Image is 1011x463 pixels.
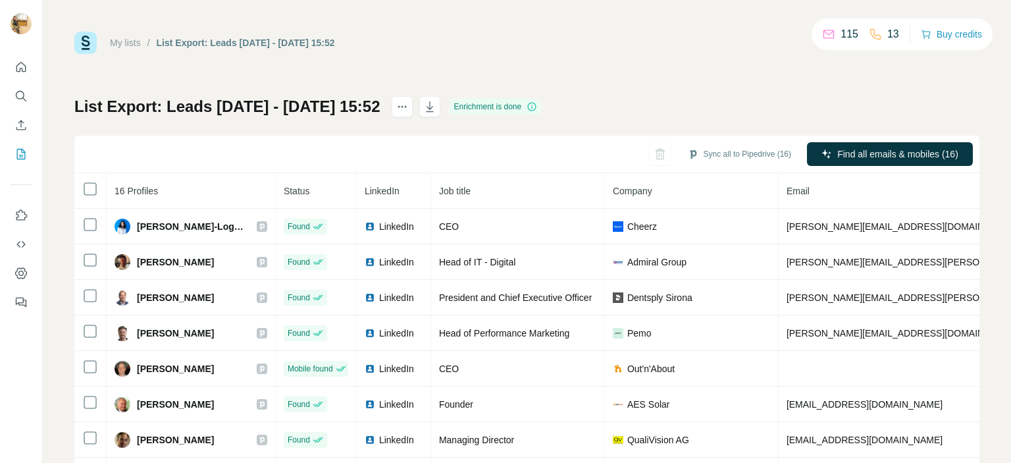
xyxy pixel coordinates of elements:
span: Admiral Group [627,256,687,269]
button: Use Surfe on LinkedIn [11,204,32,227]
img: LinkedIn logo [365,257,375,267]
span: LinkedIn [379,433,414,447]
span: Status [284,186,310,196]
button: Feedback [11,290,32,314]
span: [PERSON_NAME] [137,256,214,269]
span: Job title [439,186,471,196]
span: LinkedIn [379,291,414,304]
img: company-logo [613,292,623,303]
img: company-logo [613,328,623,339]
h1: List Export: Leads [DATE] - [DATE] 15:52 [74,96,380,117]
p: 115 [841,26,858,42]
button: Find all emails & mobiles (16) [807,142,973,166]
img: Avatar [115,325,130,341]
span: LinkedIn [365,186,400,196]
span: Dentsply Sirona [627,291,692,304]
span: [PERSON_NAME] [137,291,214,304]
img: company-logo [613,257,623,267]
span: LinkedIn [379,256,414,269]
img: Avatar [115,290,130,306]
span: Cheerz [627,220,657,233]
span: [EMAIL_ADDRESS][DOMAIN_NAME] [787,399,943,410]
img: LinkedIn logo [365,435,375,445]
span: LinkedIn [379,327,414,340]
span: LinkedIn [379,398,414,411]
span: Founder [439,399,473,410]
img: LinkedIn logo [365,399,375,410]
img: Avatar [115,254,130,270]
img: company-logo [613,435,623,445]
span: Find all emails & mobiles (16) [837,148,958,161]
span: Found [288,398,310,410]
button: Quick start [11,55,32,79]
a: My lists [110,38,141,48]
span: QualiVision AG [627,433,689,447]
button: Search [11,84,32,108]
span: [PERSON_NAME] [137,362,214,375]
span: Company [613,186,652,196]
span: CEO [439,364,459,374]
span: 16 Profiles [115,186,158,196]
span: [PERSON_NAME] [137,327,214,340]
img: LinkedIn logo [365,221,375,232]
img: Avatar [115,361,130,377]
button: Buy credits [921,25,982,43]
span: Mobile found [288,363,333,375]
img: Avatar [115,432,130,448]
div: Enrichment is done [450,99,541,115]
span: [PERSON_NAME]-Logotheti [137,220,244,233]
li: / [147,36,150,49]
span: President and Chief Executive Officer [439,292,592,303]
span: Found [288,434,310,446]
button: My lists [11,142,32,166]
img: company-logo [613,364,623,374]
span: CEO [439,221,459,232]
img: LinkedIn logo [365,364,375,374]
span: [PERSON_NAME] [137,433,214,447]
img: Avatar [115,219,130,234]
img: company-logo [613,221,623,232]
span: Pemo [627,327,652,340]
button: actions [392,96,413,117]
span: Found [288,256,310,268]
img: Avatar [115,396,130,412]
button: Dashboard [11,261,32,285]
span: Found [288,327,310,339]
span: Found [288,292,310,304]
p: 13 [887,26,899,42]
span: Found [288,221,310,232]
span: [EMAIL_ADDRESS][DOMAIN_NAME] [787,435,943,445]
span: Out'n'About [627,362,675,375]
span: Email [787,186,810,196]
span: Head of Performance Marketing [439,328,569,339]
div: List Export: Leads [DATE] - [DATE] 15:52 [157,36,335,49]
span: Head of IT - Digital [439,257,515,267]
span: AES Solar [627,398,670,411]
img: LinkedIn logo [365,328,375,339]
img: Avatar [11,13,32,34]
span: Managing Director [439,435,514,445]
button: Use Surfe API [11,232,32,256]
img: company-logo [613,399,623,410]
span: LinkedIn [379,220,414,233]
span: LinkedIn [379,362,414,375]
img: LinkedIn logo [365,292,375,303]
img: Surfe Logo [74,32,97,54]
button: Sync all to Pipedrive (16) [679,144,800,164]
button: Enrich CSV [11,113,32,137]
span: [PERSON_NAME] [137,398,214,411]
